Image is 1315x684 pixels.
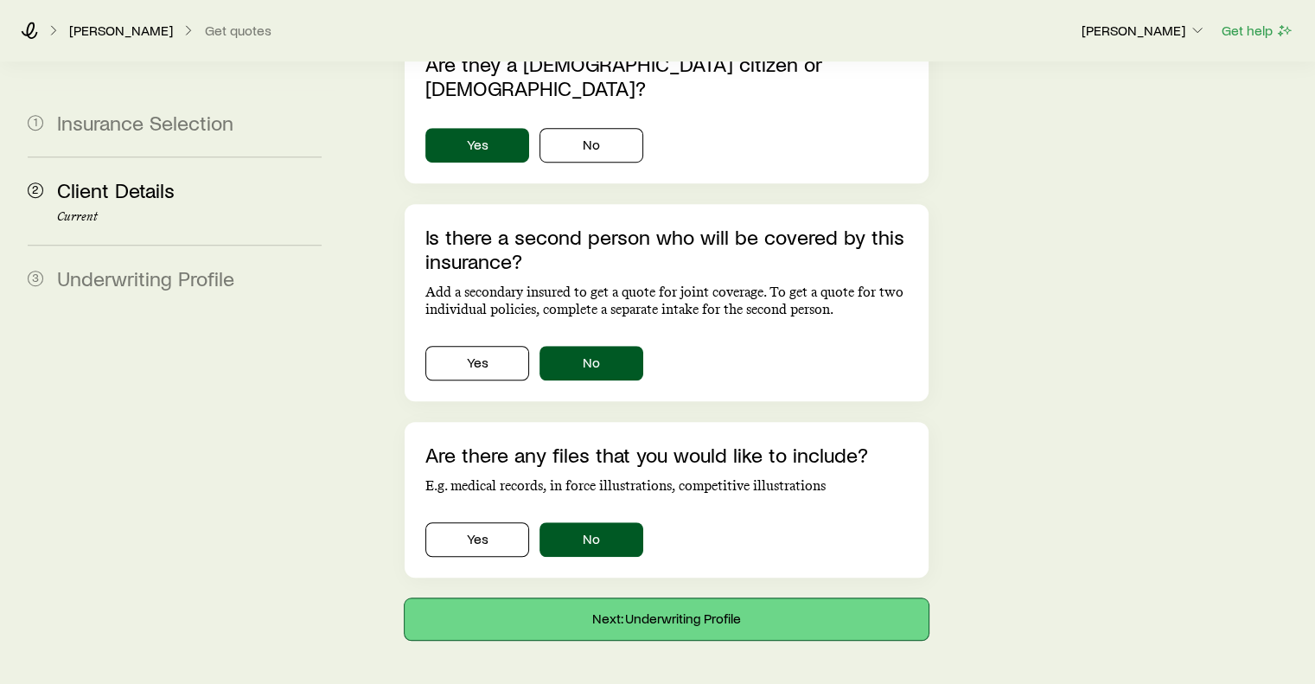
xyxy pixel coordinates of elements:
[57,265,234,291] span: Underwriting Profile
[1081,21,1207,42] button: [PERSON_NAME]
[539,128,643,163] button: No
[425,477,907,495] p: E.g. medical records, in force illustrations, competitive illustrations
[425,522,529,557] button: Yes
[425,52,907,100] p: Are they a [DEMOGRAPHIC_DATA] citizen or [DEMOGRAPHIC_DATA]?
[57,177,175,202] span: Client Details
[425,128,529,163] button: Yes
[28,182,43,198] span: 2
[1082,22,1206,39] p: [PERSON_NAME]
[204,22,272,39] button: Get quotes
[57,210,322,224] p: Current
[28,271,43,286] span: 3
[425,346,529,380] button: Yes
[425,284,907,318] p: Add a secondary insured to get a quote for joint coverage. To get a quote for two individual poli...
[425,225,907,273] p: Is there a second person who will be covered by this insurance?
[405,598,928,640] button: Next: Underwriting Profile
[28,115,43,131] span: 1
[539,346,643,380] button: No
[57,110,233,135] span: Insurance Selection
[69,22,173,39] p: [PERSON_NAME]
[1221,21,1294,41] button: Get help
[425,443,907,467] p: Are there any files that you would like to include?
[539,522,643,557] button: No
